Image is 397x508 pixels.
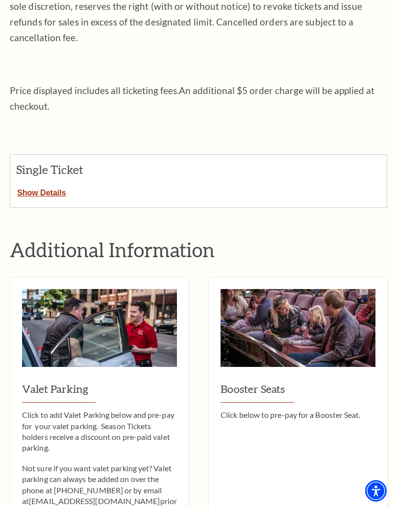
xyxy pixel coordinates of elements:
p: Click below to pre-pay for a Booster Seat. [221,410,375,420]
h3: Valet Parking [22,382,177,403]
p: Price displayed includes all ticketing fees. [10,83,382,114]
span: An additional $5 order charge will be applied at checkout. [10,85,374,112]
div: Accessibility Menu [365,480,387,502]
p: Click to add Valet Parking below and pre-pay for your valet parking. Season Tickets holders recei... [22,410,177,454]
h2: Additional Information [10,237,387,262]
h2: Single Ticket [16,163,113,176]
h3: Booster Seats [221,382,375,403]
button: Show Details [10,185,73,197]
